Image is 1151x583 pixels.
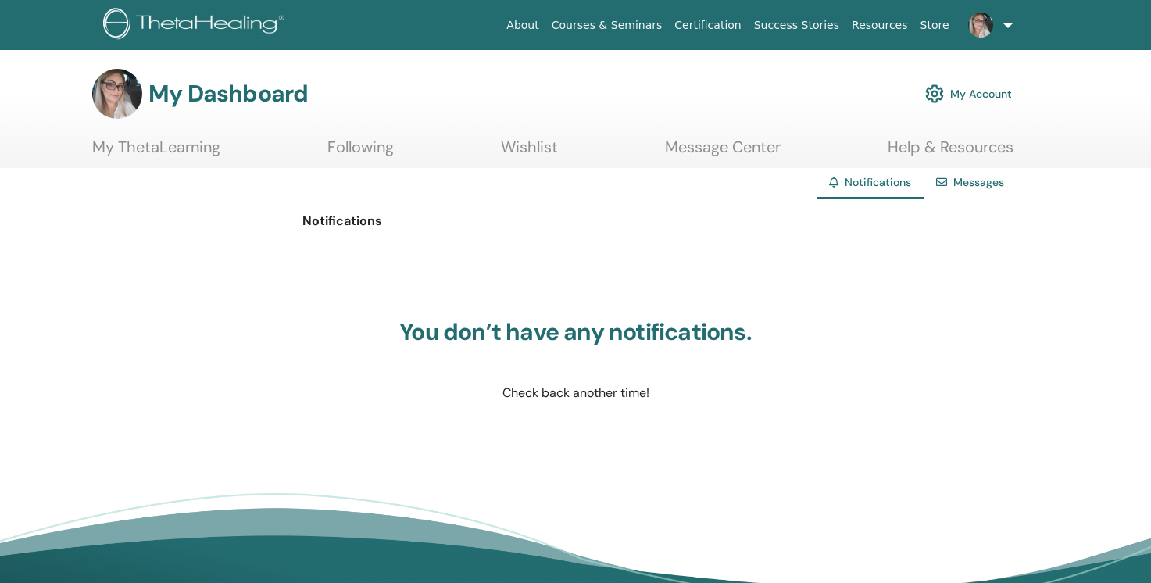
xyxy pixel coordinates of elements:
a: About [500,11,545,40]
img: cog.svg [925,80,944,107]
a: Courses & Seminars [545,11,669,40]
a: Store [914,11,956,40]
a: Resources [845,11,914,40]
a: My ThetaLearning [92,138,220,168]
img: default.jpg [968,13,993,38]
img: default.jpg [92,69,142,119]
p: Check back another time! [381,384,771,402]
a: Certification [668,11,747,40]
h3: You don’t have any notifications. [381,318,771,346]
p: Notifications [302,212,849,231]
a: Messages [953,175,1004,189]
a: My Account [925,77,1012,111]
img: logo.png [103,8,290,43]
a: Following [327,138,394,168]
a: Help & Resources [888,138,1013,168]
a: Success Stories [748,11,845,40]
a: Message Center [665,138,781,168]
h3: My Dashboard [148,80,308,108]
span: Notifications [845,175,911,189]
a: Wishlist [501,138,558,168]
